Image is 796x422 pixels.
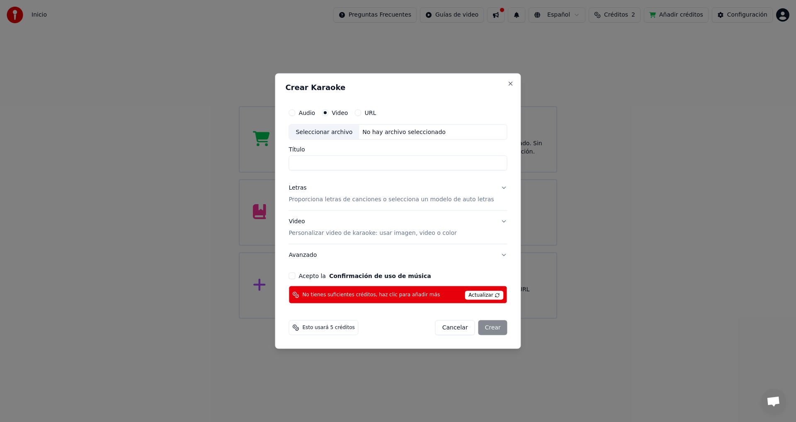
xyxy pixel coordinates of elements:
[285,83,510,91] h2: Crear Karaoke
[465,291,504,300] span: Actualizar
[289,177,507,210] button: LetrasProporciona letras de canciones o selecciona un modelo de auto letras
[302,324,354,331] span: Esto usará 5 créditos
[289,195,494,204] p: Proporciona letras de canciones o selecciona un modelo de auto letras
[289,124,359,139] div: Seleccionar archivo
[332,110,348,115] label: Video
[302,291,440,298] span: No tienes suficientes créditos, haz clic para añadir más
[298,273,431,279] label: Acepto la
[435,320,475,335] button: Cancelar
[289,146,507,152] label: Título
[329,273,431,279] button: Acepto la
[289,184,306,192] div: Letras
[289,244,507,266] button: Avanzado
[359,128,449,136] div: No hay archivo seleccionado
[364,110,376,115] label: URL
[289,229,456,237] p: Personalizar video de karaoke: usar imagen, video o color
[289,217,456,237] div: Video
[289,211,507,244] button: VideoPersonalizar video de karaoke: usar imagen, video o color
[298,110,315,115] label: Audio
